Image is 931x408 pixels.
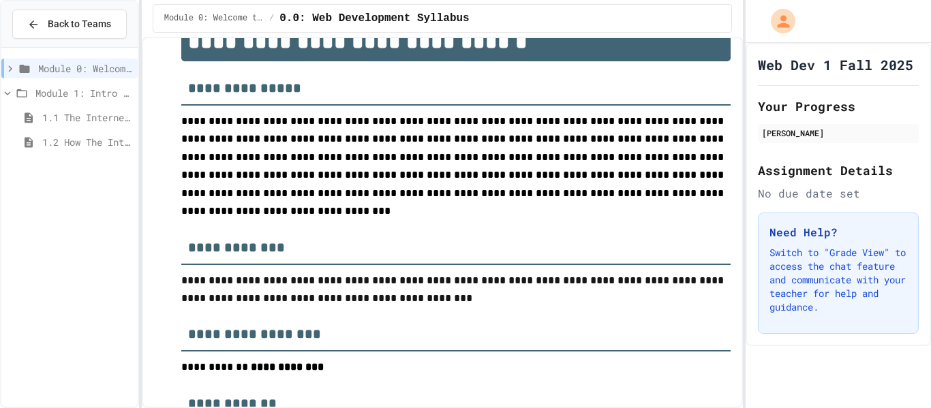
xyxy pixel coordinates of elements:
[769,224,907,240] h3: Need Help?
[42,110,132,125] span: 1.1 The Internet and its Impact on Society
[279,10,469,27] span: 0.0: Web Development Syllabus
[758,161,919,180] h2: Assignment Details
[758,97,919,116] h2: Your Progress
[38,61,132,76] span: Module 0: Welcome to Web Development
[758,55,913,74] h1: Web Dev 1 Fall 2025
[762,127,915,139] div: [PERSON_NAME]
[48,17,111,31] span: Back to Teams
[12,10,127,39] button: Back to Teams
[35,86,132,100] span: Module 1: Intro to the Web
[758,185,919,202] div: No due date set
[269,13,274,24] span: /
[164,13,264,24] span: Module 0: Welcome to Web Development
[757,5,799,37] div: My Account
[42,135,132,149] span: 1.2 How The Internet Works
[769,246,907,314] p: Switch to "Grade View" to access the chat feature and communicate with your teacher for help and ...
